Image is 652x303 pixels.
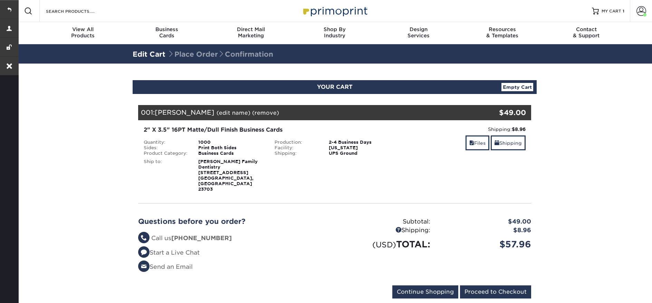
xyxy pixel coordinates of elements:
[167,50,273,58] span: Place Order Confirmation
[293,26,377,32] span: Shop By
[335,226,435,235] div: Shipping:
[138,249,200,256] a: Start a Live Chat
[466,135,489,150] a: Files
[133,50,165,58] a: Edit Cart
[435,226,536,235] div: $8.96
[623,9,624,13] span: 1
[324,140,400,145] div: 2-4 Business Days
[460,285,531,299] input: Proceed to Checkout
[376,26,460,32] span: Design
[125,22,209,44] a: BusinessCards
[217,110,250,116] a: (edit name)
[269,151,324,156] div: Shipping:
[376,26,460,39] div: Services
[41,22,125,44] a: View AllProducts
[138,105,466,120] div: 001:
[209,26,293,39] div: Marketing
[138,145,193,151] div: Sides:
[466,107,526,118] div: $49.00
[324,151,400,156] div: UPS Ground
[293,22,377,44] a: Shop ByIndustry
[392,285,458,299] input: Continue Shopping
[335,238,435,251] div: TOTAL:
[252,110,279,116] a: (remove)
[335,217,435,226] div: Subtotal:
[405,126,526,133] div: Shipping:
[198,159,258,192] strong: [PERSON_NAME] Family Dentistry [STREET_ADDRESS] [GEOGRAPHIC_DATA], [GEOGRAPHIC_DATA] 23703
[138,151,193,156] div: Product Category:
[193,151,269,156] div: Business Cards
[269,140,324,145] div: Production:
[155,108,214,116] span: [PERSON_NAME]
[469,140,474,146] span: files
[41,26,125,39] div: Products
[501,83,533,91] a: Empty Cart
[435,238,536,251] div: $57.96
[269,145,324,151] div: Facility:
[138,140,193,145] div: Quantity:
[41,26,125,32] span: View All
[144,126,395,134] div: 2" X 3.5" 16PT Matte/Dull Finish Business Cards
[171,235,232,242] strong: [PHONE_NUMBER]
[544,26,628,39] div: & Support
[209,22,293,44] a: Direct MailMarketing
[460,26,544,39] div: & Templates
[125,26,209,32] span: Business
[193,145,269,151] div: Print Both Sides
[435,217,536,226] div: $49.00
[376,22,460,44] a: DesignServices
[300,3,369,18] img: Primoprint
[460,26,544,32] span: Resources
[317,84,353,90] span: YOUR CART
[460,22,544,44] a: Resources& Templates
[125,26,209,39] div: Cards
[138,263,193,270] a: Send an Email
[491,135,526,150] a: Shipping
[193,140,269,145] div: 1000
[138,217,329,226] h2: Questions before you order?
[45,7,113,15] input: SEARCH PRODUCTS.....
[138,159,193,192] div: Ship to:
[544,26,628,32] span: Contact
[324,145,400,151] div: [US_STATE]
[544,22,628,44] a: Contact& Support
[602,8,621,14] span: MY CART
[138,234,329,243] li: Call us
[293,26,377,39] div: Industry
[372,240,396,249] small: (USD)
[209,26,293,32] span: Direct Mail
[512,126,526,132] strong: $8.96
[495,140,499,146] span: shipping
